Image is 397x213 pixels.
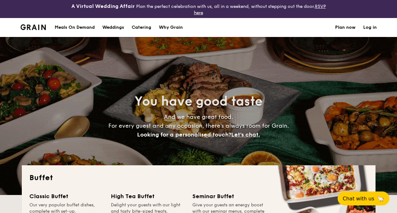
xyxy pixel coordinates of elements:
a: Why Grain [155,18,187,37]
a: Catering [128,18,155,37]
h4: A Virtual Wedding Affair [71,3,135,10]
a: Weddings [99,18,128,37]
a: Log in [363,18,377,37]
a: Meals On Demand [51,18,99,37]
div: Plan the perfect celebration with us, all in a weekend, without stepping out the door. [66,3,331,15]
span: You have good taste [135,94,262,109]
h2: Buffet [29,173,368,183]
span: Let's chat. [231,131,260,138]
img: Grain [21,24,46,30]
h1: Catering [132,18,151,37]
button: Chat with us🦙 [338,192,389,205]
div: Weddings [102,18,124,37]
span: Looking for a personalised touch? [137,131,231,138]
span: 🦙 [377,195,384,202]
div: Why Grain [159,18,183,37]
span: Chat with us [343,196,374,202]
div: Seminar Buffet [192,192,266,201]
span: And we have great food. For every guest and any occasion, there’s always room for Grain. [108,113,289,138]
a: Logotype [21,24,46,30]
a: Plan now [335,18,356,37]
div: Classic Buffet [29,192,103,201]
div: High Tea Buffet [111,192,185,201]
div: Meals On Demand [55,18,95,37]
